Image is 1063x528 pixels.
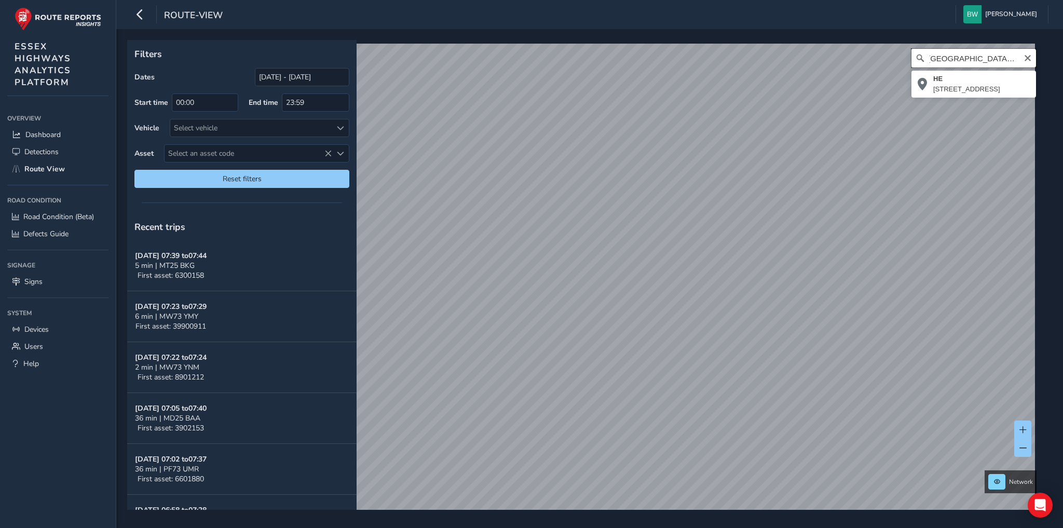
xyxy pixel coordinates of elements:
a: Route View [7,160,108,178]
span: Network [1009,478,1033,486]
span: Dashboard [25,130,61,140]
label: Vehicle [134,123,159,133]
span: 2 min | MW73 YNM [135,362,199,372]
label: End time [249,98,278,107]
p: Filters [134,47,349,61]
span: Reset filters [142,174,342,184]
img: diamond-layout [963,5,982,23]
label: Start time [134,98,168,107]
span: Defects Guide [23,229,69,239]
button: [DATE] 07:39 to07:445 min | MT25 BKGFirst asset: 6300158 [127,240,357,291]
a: Detections [7,143,108,160]
a: Devices [7,321,108,338]
div: Road Condition [7,193,108,208]
a: Users [7,338,108,355]
span: Recent trips [134,221,185,233]
span: Users [24,342,43,351]
div: System [7,305,108,321]
strong: [DATE] 07:23 to 07:29 [135,302,207,312]
div: Select an asset code [332,145,349,162]
div: HE [933,74,1000,84]
span: First asset: 3902153 [138,423,204,433]
a: Road Condition (Beta) [7,208,108,225]
div: [STREET_ADDRESS] [933,84,1000,94]
span: First asset: 8901212 [138,372,204,382]
span: Help [23,359,39,369]
span: Signs [24,277,43,287]
span: 5 min | MT25 BKG [135,261,195,270]
button: Reset filters [134,170,349,188]
canvas: Map [131,44,1035,522]
input: Search [911,49,1036,67]
div: Overview [7,111,108,126]
button: [DATE] 07:23 to07:296 min | MW73 YMYFirst asset: 39900911 [127,291,357,342]
span: First asset: 6300158 [138,270,204,280]
a: Dashboard [7,126,108,143]
img: rr logo [15,7,101,31]
button: [PERSON_NAME] [963,5,1041,23]
span: Detections [24,147,59,157]
a: Signs [7,273,108,290]
button: [DATE] 07:22 to07:242 min | MW73 YNMFirst asset: 8901212 [127,342,357,393]
span: First asset: 39900911 [135,321,206,331]
span: First asset: 6601880 [138,474,204,484]
strong: [DATE] 07:22 to 07:24 [135,353,207,362]
span: 36 min | MD25 BAA [135,413,200,423]
span: Select an asset code [165,145,332,162]
strong: [DATE] 07:05 to 07:40 [135,403,207,413]
strong: [DATE] 06:58 to 07:28 [135,505,207,515]
span: 6 min | MW73 YMY [135,312,198,321]
button: [DATE] 07:02 to07:3736 min | PF73 UMRFirst asset: 6601880 [127,444,357,495]
label: Asset [134,148,154,158]
span: [PERSON_NAME] [985,5,1037,23]
span: ESSEX HIGHWAYS ANALYTICS PLATFORM [15,40,71,88]
div: Select vehicle [170,119,332,137]
a: Defects Guide [7,225,108,242]
button: Clear [1024,52,1032,62]
a: Help [7,355,108,372]
strong: [DATE] 07:02 to 07:37 [135,454,207,464]
label: Dates [134,72,155,82]
span: Route View [24,164,65,174]
span: Road Condition (Beta) [23,212,94,222]
div: Open Intercom Messenger [1028,493,1053,518]
span: route-view [164,9,223,23]
div: Signage [7,258,108,273]
strong: [DATE] 07:39 to 07:44 [135,251,207,261]
button: [DATE] 07:05 to07:4036 min | MD25 BAAFirst asset: 3902153 [127,393,357,444]
span: Devices [24,324,49,334]
span: 36 min | PF73 UMR [135,464,199,474]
